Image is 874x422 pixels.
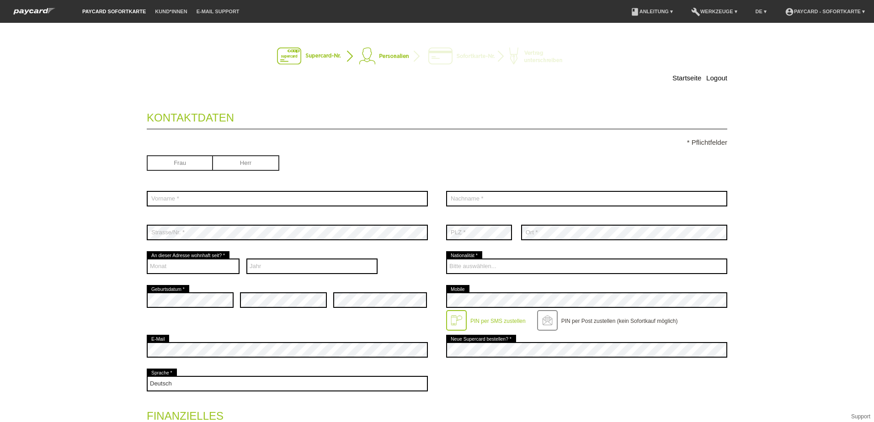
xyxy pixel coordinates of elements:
img: paycard Sofortkarte [9,6,59,16]
p: * Pflichtfelder [147,138,727,146]
a: Logout [706,74,727,82]
label: PIN per SMS zustellen [470,318,526,324]
a: E-Mail Support [192,9,244,14]
a: paycard Sofortkarte [9,11,59,17]
i: book [630,7,640,16]
a: bookAnleitung ▾ [626,9,677,14]
a: DE ▾ [751,9,771,14]
img: instantcard-v2-de-2.png [277,47,597,66]
legend: Kontaktdaten [147,102,727,129]
label: PIN per Post zustellen (kein Sofortkauf möglich) [561,318,678,324]
a: Startseite [672,74,701,82]
a: Support [851,413,870,420]
i: build [691,7,700,16]
i: account_circle [785,7,794,16]
a: paycard Sofortkarte [78,9,150,14]
a: account_circlepaycard - Sofortkarte ▾ [780,9,869,14]
a: buildWerkzeuge ▾ [687,9,742,14]
a: Kund*innen [150,9,192,14]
